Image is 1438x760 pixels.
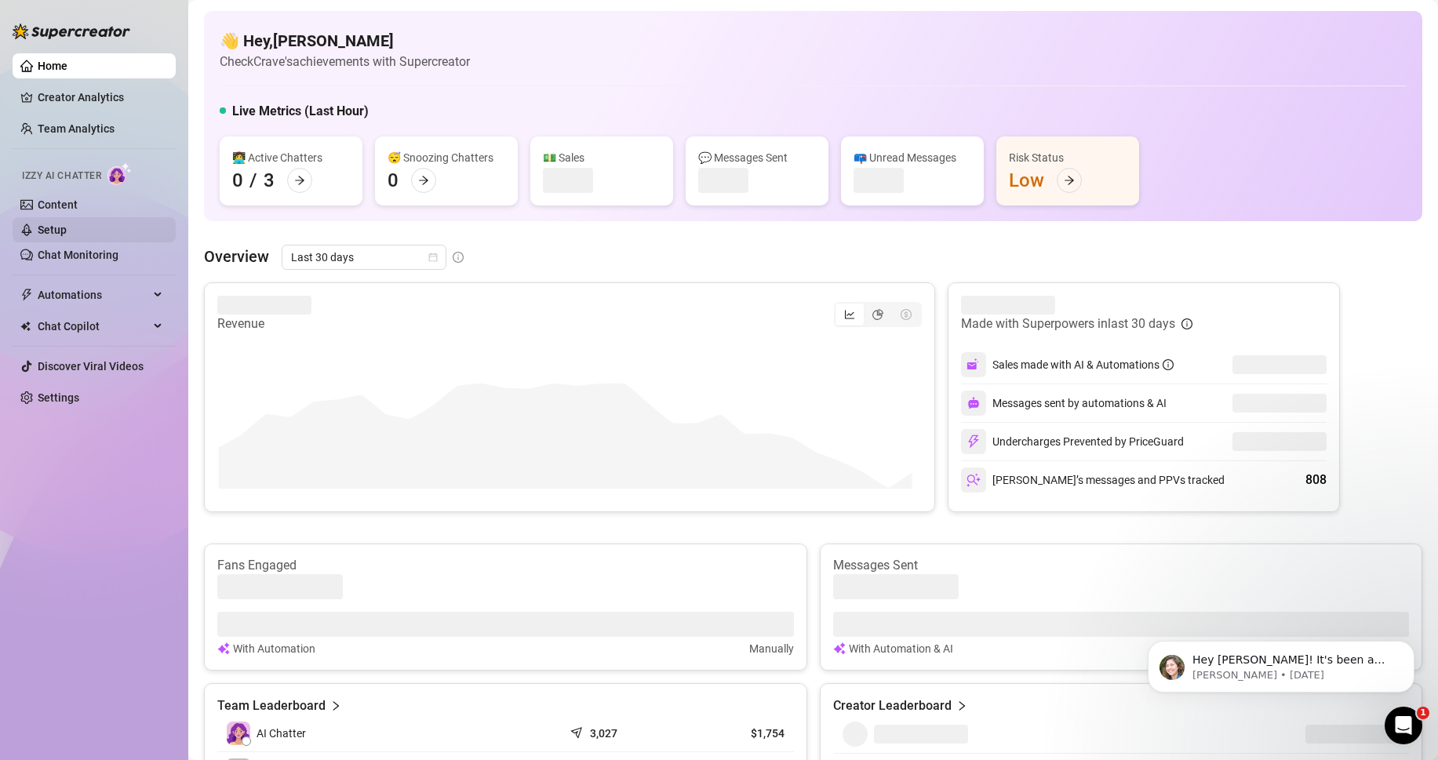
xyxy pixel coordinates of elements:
img: izzy-ai-chatter-avatar-DDCN_rTZ.svg [227,722,250,745]
article: Messages Sent [833,557,1410,574]
a: Discover Viral Videos [38,360,144,373]
div: 💬 Messages Sent [698,149,816,166]
article: 3,027 [590,725,617,741]
article: Creator Leaderboard [833,696,952,715]
span: arrow-right [418,175,429,186]
div: [PERSON_NAME]’s messages and PPVs tracked [961,467,1225,493]
img: svg%3e [833,640,846,657]
img: AI Chatter [107,162,132,185]
img: svg%3e [217,640,230,657]
article: Team Leaderboard [217,696,326,715]
span: Chat Copilot [38,314,149,339]
span: Izzy AI Chatter [22,169,101,184]
span: arrow-right [1064,175,1075,186]
div: Undercharges Prevented by PriceGuard [961,429,1184,454]
iframe: Intercom live chat [1385,707,1422,744]
article: Revenue [217,315,311,333]
article: Overview [204,245,269,268]
div: Risk Status [1009,149,1127,166]
span: dollar-circle [901,309,912,320]
a: Chat Monitoring [38,249,118,261]
span: info-circle [453,252,464,263]
span: send [570,723,586,739]
div: segmented control [834,302,922,327]
div: 3 [264,168,275,193]
img: svg%3e [967,358,981,372]
a: Team Analytics [38,122,115,135]
img: svg%3e [967,435,981,449]
article: $1,754 [688,725,785,741]
div: 😴 Snoozing Chatters [388,149,505,166]
span: arrow-right [294,175,305,186]
span: line-chart [844,309,855,320]
h5: Live Metrics (Last Hour) [232,102,369,121]
a: Creator Analytics [38,85,163,110]
span: right [956,696,967,715]
article: Fans Engaged [217,557,794,574]
img: logo-BBDzfeDw.svg [13,24,130,39]
img: svg%3e [967,473,981,487]
article: With Automation [233,640,315,657]
div: 💵 Sales [543,149,661,166]
a: Home [38,60,67,72]
iframe: Intercom notifications message [1124,608,1438,718]
span: info-circle [1181,318,1192,329]
a: Settings [38,391,79,404]
div: Sales made with AI & Automations [992,356,1174,373]
span: AI Chatter [257,725,306,742]
img: Chat Copilot [20,321,31,332]
div: 📪 Unread Messages [854,149,971,166]
article: Manually [749,640,794,657]
span: Last 30 days [291,245,437,269]
article: Made with Superpowers in last 30 days [961,315,1175,333]
span: thunderbolt [20,289,33,301]
a: Setup [38,224,67,236]
div: 👩‍💻 Active Chatters [232,149,350,166]
span: pie-chart [872,309,883,320]
div: 808 [1305,471,1327,489]
span: Automations [38,282,149,307]
span: 1 [1417,707,1429,719]
article: With Automation & AI [849,640,953,657]
span: right [330,696,341,715]
span: calendar [428,253,438,262]
img: svg%3e [967,397,980,409]
div: Messages sent by automations & AI [961,391,1167,416]
h4: 👋 Hey, [PERSON_NAME] [220,30,470,52]
div: 0 [388,168,399,193]
a: Content [38,198,78,211]
div: 0 [232,168,243,193]
article: Check Crave's achievements with Supercreator [220,52,470,71]
span: info-circle [1163,359,1174,370]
